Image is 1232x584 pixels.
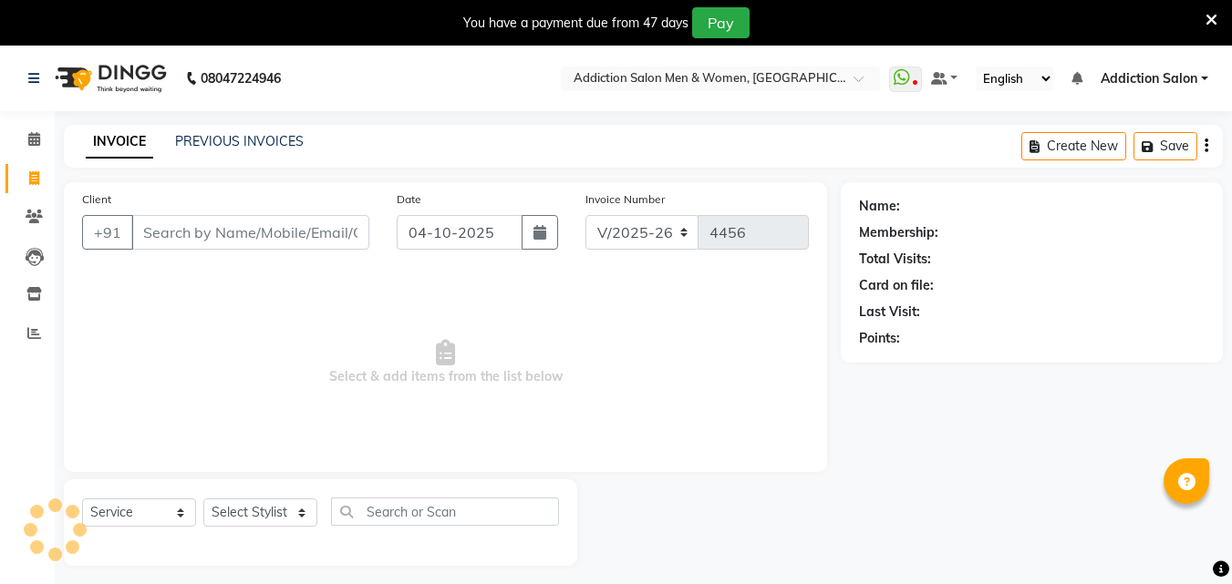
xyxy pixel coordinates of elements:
button: Pay [692,7,750,38]
img: logo [47,53,171,104]
div: Membership: [859,223,938,242]
div: Points: [859,329,900,348]
div: Name: [859,197,900,216]
button: +91 [82,215,133,250]
input: Search or Scan [331,497,559,526]
div: Last Visit: [859,302,920,322]
iframe: chat widget [1155,511,1214,566]
a: INVOICE [86,126,153,159]
span: Addiction Salon [1101,69,1197,88]
input: Search by Name/Mobile/Email/Code [131,215,369,250]
a: PREVIOUS INVOICES [175,133,304,149]
div: You have a payment due from 47 days [463,14,688,33]
label: Invoice Number [585,191,665,208]
button: Save [1134,132,1197,160]
span: Select & add items from the list below [82,272,809,454]
label: Date [397,191,421,208]
div: Card on file: [859,276,934,295]
b: 08047224946 [201,53,281,104]
button: Create New [1021,132,1126,160]
label: Client [82,191,111,208]
div: Total Visits: [859,250,931,269]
